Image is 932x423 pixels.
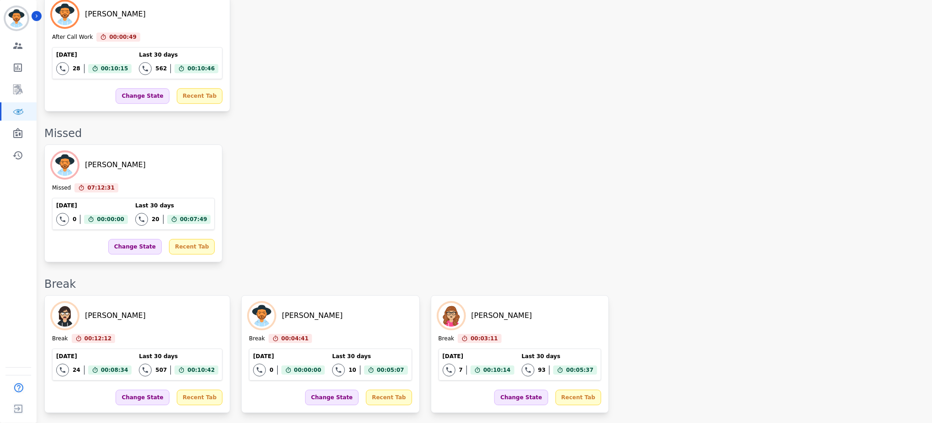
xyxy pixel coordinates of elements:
[52,335,68,343] div: Break
[56,353,132,360] div: [DATE]
[305,390,359,405] div: Change State
[556,390,601,405] div: Recent Tab
[349,366,356,374] div: 10
[566,365,593,375] span: 00:05:37
[87,183,115,192] span: 07:12:31
[294,365,322,375] span: 00:00:00
[177,390,222,405] div: Recent Tab
[52,33,93,42] div: After Call Work
[187,365,215,375] span: 00:10:42
[52,1,78,27] img: Avatar
[139,353,218,360] div: Last 30 days
[439,303,464,328] img: Avatar
[101,64,128,73] span: 00:10:15
[108,239,162,254] div: Change State
[439,335,455,343] div: Break
[281,334,309,343] span: 00:04:41
[85,334,112,343] span: 00:12:12
[522,353,597,360] div: Last 30 days
[332,353,408,360] div: Last 30 days
[73,216,76,223] div: 0
[52,184,71,192] div: Missed
[56,202,128,209] div: [DATE]
[249,335,265,343] div: Break
[52,152,78,178] img: Avatar
[483,365,511,375] span: 00:10:14
[169,239,215,254] div: Recent Tab
[187,64,215,73] span: 00:10:46
[459,366,463,374] div: 7
[56,51,132,58] div: [DATE]
[52,303,78,328] img: Avatar
[116,390,169,405] div: Change State
[366,390,412,405] div: Recent Tab
[443,353,514,360] div: [DATE]
[85,9,146,20] div: [PERSON_NAME]
[5,7,27,29] img: Bordered avatar
[109,32,137,42] span: 00:00:49
[44,126,923,141] div: Missed
[282,310,343,321] div: [PERSON_NAME]
[253,353,325,360] div: [DATE]
[377,365,404,375] span: 00:05:07
[155,65,167,72] div: 562
[73,366,80,374] div: 24
[177,88,222,104] div: Recent Tab
[85,310,146,321] div: [PERSON_NAME]
[471,310,532,321] div: [PERSON_NAME]
[116,88,169,104] div: Change State
[494,390,548,405] div: Change State
[155,366,167,374] div: 507
[97,215,124,224] span: 00:00:00
[152,216,159,223] div: 20
[73,65,80,72] div: 28
[139,51,218,58] div: Last 30 days
[471,334,498,343] span: 00:03:11
[85,159,146,170] div: [PERSON_NAME]
[270,366,273,374] div: 0
[135,202,211,209] div: Last 30 days
[249,303,275,328] img: Avatar
[538,366,546,374] div: 93
[180,215,207,224] span: 00:07:49
[44,277,923,291] div: Break
[101,365,128,375] span: 00:08:34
